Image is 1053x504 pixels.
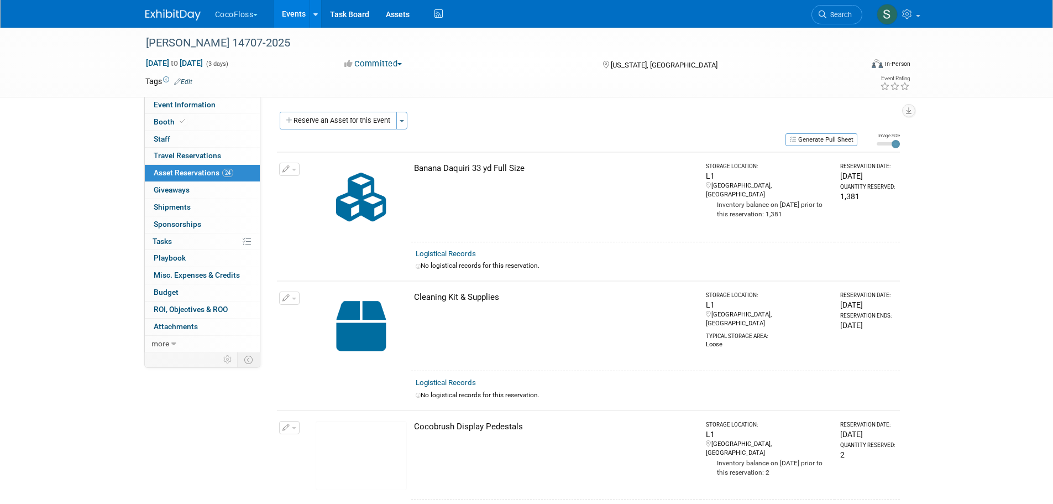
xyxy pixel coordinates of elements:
[205,60,228,67] span: (3 days)
[416,261,895,271] div: No logistical records for this reservation.
[145,284,260,301] a: Budget
[145,97,260,113] a: Event Information
[706,421,830,429] div: Storage Location:
[877,132,900,139] div: Image Size
[145,336,260,352] a: more
[145,302,260,318] a: ROI, Objectives & ROO
[706,340,830,349] div: Loose
[145,199,260,216] a: Shipments
[154,151,221,160] span: Travel Reservations
[611,61,717,69] span: [US_STATE], [GEOGRAPHIC_DATA]
[840,320,895,331] div: [DATE]
[811,5,862,24] a: Search
[154,220,201,228] span: Sponsorships
[316,163,407,232] img: Collateral-Icon-2.png
[145,319,260,335] a: Attachments
[154,168,233,177] span: Asset Reservations
[840,429,895,440] div: [DATE]
[884,60,910,68] div: In-Person
[145,148,260,164] a: Travel Reservations
[340,58,406,70] button: Committed
[154,117,187,126] span: Booth
[706,299,830,310] div: L1
[706,170,830,181] div: L1
[180,118,185,124] i: Booth reservation complete
[218,352,238,367] td: Personalize Event Tab Strip
[706,181,830,199] div: [GEOGRAPHIC_DATA], [GEOGRAPHIC_DATA]
[826,11,852,19] span: Search
[222,169,233,177] span: 24
[145,9,201,20] img: ExhibitDay
[840,312,895,320] div: Reservation Ends:
[706,292,830,299] div: Storage Location:
[145,58,203,68] span: [DATE] [DATE]
[316,292,407,361] img: Capital-Asset-Icon-2.png
[706,458,830,477] div: Inventory balance on [DATE] prior to this reservation: 2
[154,185,190,194] span: Giveaways
[145,131,260,148] a: Staff
[416,378,476,387] a: Logistical Records
[154,134,170,143] span: Staff
[154,322,198,331] span: Attachments
[840,170,895,181] div: [DATE]
[145,182,260,199] a: Giveaways
[169,59,180,67] span: to
[840,441,895,449] div: Quantity Reserved:
[154,305,228,314] span: ROI, Objectives & ROO
[154,202,191,211] span: Shipments
[706,199,830,219] div: Inventory balance on [DATE] prior to this reservation: 1,381
[145,216,260,233] a: Sponsorships
[154,288,179,297] span: Budget
[840,191,895,202] div: 1,381
[706,310,830,328] div: [GEOGRAPHIC_DATA], [GEOGRAPHIC_DATA]
[145,267,260,284] a: Misc. Expenses & Credits
[414,163,696,174] div: Banana Daquiri 33 yd Full Size
[706,163,830,170] div: Storage Location:
[840,449,895,460] div: 2
[706,429,830,440] div: L1
[280,112,397,129] button: Reserve an Asset for this Event
[145,165,260,181] a: Asset Reservations24
[872,59,883,68] img: Format-Inperson.png
[154,100,216,109] span: Event Information
[154,253,186,262] span: Playbook
[797,58,911,74] div: Event Format
[414,292,696,303] div: Cleaning Kit & Supplies
[877,4,898,25] img: Samantha Meyers
[316,421,407,490] img: View Images
[237,352,260,367] td: Toggle Event Tabs
[154,271,240,279] span: Misc. Expenses & Credits
[785,133,857,146] button: Generate Pull Sheet
[151,339,169,348] span: more
[840,163,895,170] div: Reservation Date:
[840,299,895,310] div: [DATE]
[416,250,476,258] a: Logistical Records
[880,76,910,81] div: Event Rating
[145,76,192,87] td: Tags
[153,237,172,246] span: Tasks
[706,328,830,340] div: Typical Storage Area:
[414,421,696,433] div: Cocobrush Display Pedestals
[706,440,830,458] div: [GEOGRAPHIC_DATA], [GEOGRAPHIC_DATA]
[145,114,260,131] a: Booth
[142,33,846,53] div: [PERSON_NAME] 14707-2025
[840,292,895,299] div: Reservation Date:
[145,233,260,250] a: Tasks
[840,421,895,429] div: Reservation Date:
[145,250,260,267] a: Playbook
[416,391,895,400] div: No logistical records for this reservation.
[174,78,192,86] a: Edit
[840,183,895,191] div: Quantity Reserved:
